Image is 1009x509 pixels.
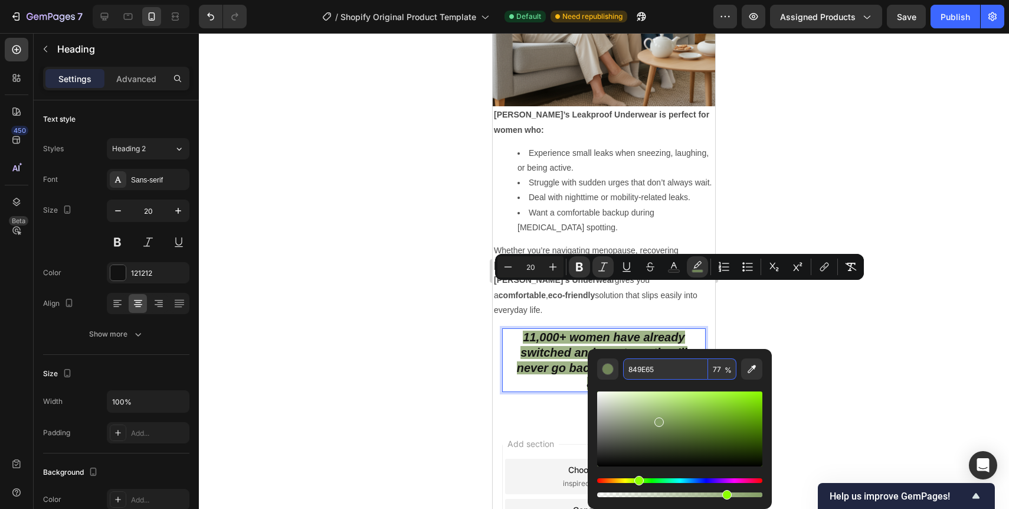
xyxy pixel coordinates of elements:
div: Size [43,366,74,382]
div: Undo/Redo [199,5,247,28]
span: / [335,11,338,23]
div: Open Intercom Messenger [969,451,997,479]
p: Advanced [116,73,156,85]
span: Shopify Original Product Template [340,11,476,23]
button: Save [887,5,926,28]
button: Show survey - Help us improve GemPages! [830,489,983,503]
div: Add... [131,428,186,439]
p: Heading [57,42,185,56]
div: Width [43,396,63,407]
div: Align [43,296,76,312]
div: Sans-serif [131,175,186,185]
input: E.g FFFFFF [623,358,708,380]
div: Padding [43,428,70,438]
p: Settings [58,73,91,85]
button: Assigned Products [770,5,882,28]
span: Assigned Products [780,11,856,23]
div: Editor contextual toolbar [495,254,864,280]
div: 121212 [131,268,186,279]
div: Text style [43,114,76,125]
div: Publish [941,11,970,23]
span: % [725,364,732,377]
input: Auto [107,391,189,412]
span: Help us improve GemPages! [830,491,969,502]
iframe: Design area [493,33,715,509]
div: Generate layout [80,471,142,483]
button: Heading 2 [107,138,189,159]
span: Save [897,12,916,22]
div: Styles [43,143,64,154]
button: 7 [5,5,88,28]
div: Beta [9,216,28,226]
span: Default [516,11,541,22]
div: Show more [89,328,144,340]
div: 450 [11,126,28,135]
div: Font [43,174,58,185]
p: 7 [77,9,83,24]
span: Need republishing [562,11,623,22]
div: Color [43,494,61,505]
div: Background [43,465,100,481]
button: Show more [43,324,189,345]
div: Size [43,203,74,218]
div: Color [43,267,61,278]
span: Heading 2 [112,143,146,154]
div: Hue [597,478,762,483]
div: Add... [131,495,186,505]
button: Publish [931,5,980,28]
